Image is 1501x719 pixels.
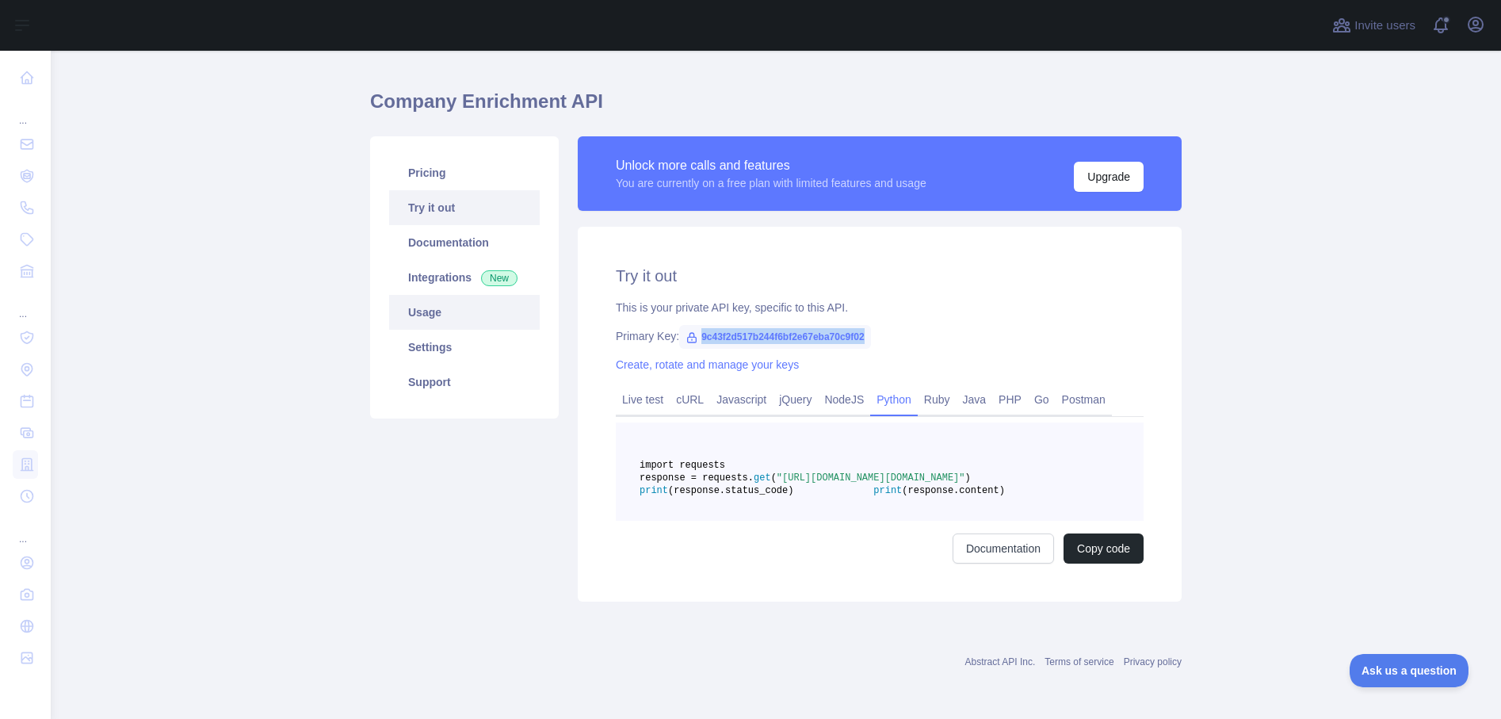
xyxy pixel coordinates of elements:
a: Postman [1056,387,1112,412]
iframe: Toggle Customer Support [1350,654,1469,687]
a: Create, rotate and manage your keys [616,358,799,371]
span: (response.status_code) [668,485,793,496]
a: Pricing [389,155,540,190]
span: ) [964,472,970,484]
div: ... [13,289,38,320]
a: jQuery [773,387,818,412]
span: get [754,472,771,484]
a: Live test [616,387,670,412]
a: NodeJS [818,387,870,412]
h1: Company Enrichment API [370,89,1182,127]
a: Go [1028,387,1056,412]
div: You are currently on a free plan with limited features and usage [616,175,926,191]
div: Primary Key: [616,328,1144,344]
button: Invite users [1329,13,1419,38]
span: 9c43f2d517b244f6bf2e67eba70c9f02 [679,325,870,349]
a: Javascript [710,387,773,412]
span: print [873,485,902,496]
a: Python [870,387,918,412]
span: New [481,270,518,286]
h2: Try it out [616,265,1144,287]
a: Settings [389,330,540,365]
a: Terms of service [1045,656,1113,667]
a: Abstract API Inc. [965,656,1036,667]
span: response = requests. [640,472,754,484]
button: Upgrade [1074,162,1144,192]
span: print [640,485,668,496]
button: Copy code [1064,534,1144,564]
span: (response.content) [902,485,1005,496]
div: Unlock more calls and features [616,156,926,175]
span: "[URL][DOMAIN_NAME][DOMAIN_NAME]" [777,472,965,484]
a: Java [957,387,993,412]
a: Documentation [953,534,1054,564]
a: Documentation [389,225,540,260]
span: ( [771,472,777,484]
div: ... [13,95,38,127]
a: Integrations New [389,260,540,295]
a: PHP [992,387,1028,412]
a: Try it out [389,190,540,225]
a: Support [389,365,540,400]
a: cURL [670,387,710,412]
a: Ruby [918,387,957,412]
div: ... [13,514,38,545]
div: This is your private API key, specific to this API. [616,300,1144,316]
a: Usage [389,295,540,330]
a: Privacy policy [1124,656,1182,667]
span: import requests [640,460,725,471]
span: Invite users [1354,17,1415,35]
